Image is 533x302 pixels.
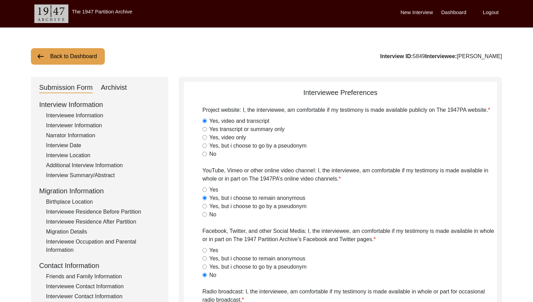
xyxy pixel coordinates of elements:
label: Yes [209,186,218,194]
label: Yes, but i choose to go by a pseudonym [209,202,307,211]
div: Interviewee Contact Information [46,282,160,291]
div: Interviewee Residence After Partition [46,218,160,226]
label: The 1947 Partition Archive [72,9,132,14]
div: Migration Details [46,228,160,236]
button: Back to Dashboard [31,48,105,65]
label: No [209,150,216,158]
div: Interview Date [46,141,160,150]
div: Narrator Information [46,131,160,140]
div: Migration Information [39,186,160,196]
label: No [209,211,216,219]
label: Yes transcript or summary only [209,125,285,133]
label: Logout [483,9,499,17]
label: Yes, but i choose to go by a pseudonym [209,263,307,271]
label: Yes, video and transcript [209,117,269,125]
b: Interviewee: [425,53,457,59]
label: Facebook, Twitter, and other Social Media: I, the interviewee, am comfortable if my testimony is ... [202,227,497,244]
div: Birthplace Location [46,198,160,206]
div: Interviewee Occupation and Parental Information [46,238,160,254]
div: Submission Form [39,82,93,93]
label: Dashboard [441,9,466,17]
div: Interviewee Information [46,111,160,120]
label: Yes, but i choose to remain anonymous [209,255,306,263]
div: 5849 [PERSON_NAME] [380,52,502,61]
div: Interview Summary/Abstract [46,171,160,180]
img: arrow-left.png [36,52,45,61]
label: Yes, but i choose to go by a pseudonym [209,142,307,150]
div: Interviewee Residence Before Partition [46,208,160,216]
div: Contact Information [39,260,160,271]
label: Project website: I, the interviewee, am comfortable if my testimony is made available publicly on... [202,106,490,114]
div: Interviewer Contact Information [46,292,160,301]
label: New Interview [401,9,433,17]
label: No [209,271,216,279]
div: Interview Location [46,151,160,160]
img: header-logo.png [34,4,68,23]
div: Additional Interview Information [46,161,160,170]
b: Interview ID: [380,53,413,59]
div: Interviewer Information [46,121,160,130]
div: Friends and Family Information [46,272,160,281]
div: Archivist [101,82,127,93]
label: Yes [209,246,218,255]
div: Interview Information [39,99,160,110]
label: Yes, but i choose to remain anonymous [209,194,306,202]
div: Interviewee Preferences [184,87,497,98]
label: YouTube, Vimeo or other online video channel: I, the interviewee, am comfortable if my testimony ... [202,166,497,183]
label: Yes, video only [209,133,246,142]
